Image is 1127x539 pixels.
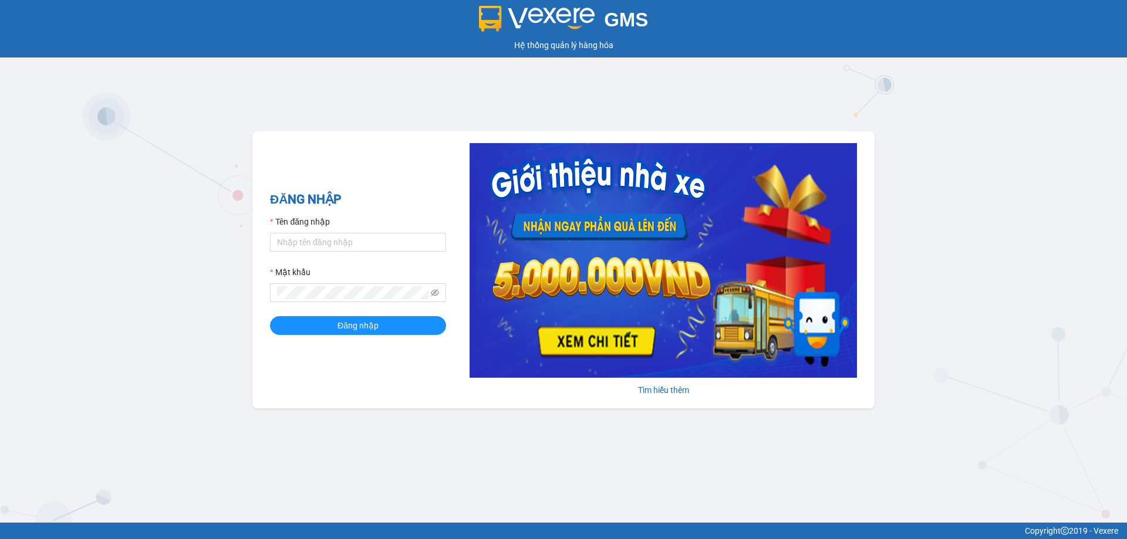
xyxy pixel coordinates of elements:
button: Đăng nhập [270,316,446,335]
img: logo 2 [479,6,595,32]
h2: ĐĂNG NHẬP [270,190,446,209]
div: Tìm hiểu thêm [470,384,857,396]
div: Copyright 2019 - Vexere [9,524,1118,537]
span: Đăng nhập [338,319,379,332]
img: banner-0 [470,143,857,378]
label: Tên đăng nhập [270,215,330,228]
a: GMS [479,18,649,27]
div: Hệ thống quản lý hàng hóa [3,39,1124,52]
span: eye-invisible [431,289,439,297]
span: copyright [1061,527,1069,535]
label: Mật khẩu [270,266,311,279]
input: Tên đăng nhập [270,233,446,252]
input: Mật khẩu [277,286,428,299]
span: GMS [604,9,648,30]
